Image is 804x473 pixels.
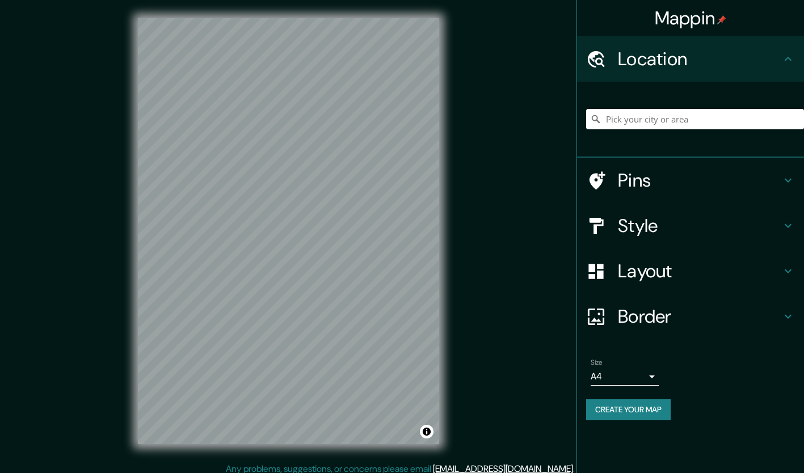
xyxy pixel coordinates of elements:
[618,260,781,282] h4: Layout
[618,169,781,192] h4: Pins
[577,36,804,82] div: Location
[655,7,727,29] h4: Mappin
[577,294,804,339] div: Border
[586,399,671,420] button: Create your map
[618,214,781,237] h4: Style
[618,305,781,328] h4: Border
[586,109,804,129] input: Pick your city or area
[420,425,433,438] button: Toggle attribution
[618,48,781,70] h4: Location
[138,18,439,444] canvas: Map
[577,158,804,203] div: Pins
[577,248,804,294] div: Layout
[591,368,659,386] div: A4
[717,15,726,24] img: pin-icon.png
[577,203,804,248] div: Style
[591,358,603,368] label: Size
